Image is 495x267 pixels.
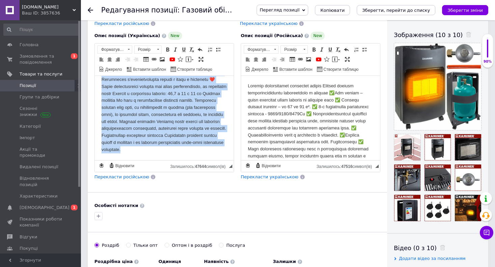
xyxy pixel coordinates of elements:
[317,162,375,169] div: Кiлькiсть символiв
[226,242,245,248] div: Послуга
[279,56,286,63] a: Збільшити відступ
[279,67,313,72] span: Вставити шаблон
[334,46,342,53] a: Видалити форматування
[3,24,80,36] input: Пошук
[158,56,166,63] a: Зображення
[447,8,483,13] i: Зберегти зміни
[316,65,359,73] a: Створити таблицю
[172,242,212,248] div: Оптом і в роздріб
[482,34,493,68] div: 90% Якість заповнення
[185,56,195,63] a: Вставити повідомлення
[260,7,299,12] span: Перегляд позиції
[323,56,330,63] a: Вставити іконку
[320,8,345,13] span: Копіювати
[20,175,62,187] span: Відновлення позицій
[71,205,78,210] span: 1
[244,162,252,169] a: Зробити резервну копію зараз
[195,164,206,169] span: 47644
[344,56,351,63] a: Максимізувати
[241,76,380,160] iframe: Редактор, E6004FA1-F014-4BC0-A939-88C2EE5117E6
[164,46,171,53] a: Жирний (Ctrl+B)
[20,164,58,170] span: Видалені позиції
[241,33,303,38] span: Опис позиції (Російська)
[331,56,341,63] a: Вставити повідомлення
[94,33,160,38] span: Опис позиції (Українська)
[169,56,176,63] a: Додати відео з YouTube
[101,6,467,14] h1: Редагування позиції: Газовий обігрівач KAMINER 26157 4.2 кВт з редуктором та шлангом Польща
[315,56,322,63] a: Додати відео з YouTube
[20,193,58,199] span: Характеристики
[172,46,179,53] a: Курсив (Ctrl+I)
[353,46,360,53] a: Вставити/видалити нумерований список
[399,256,466,261] span: Додати відео за посиланням
[305,56,312,63] a: Зображення
[442,5,488,15] button: Зберегти зміни
[270,56,278,63] a: Зменшити відступ
[176,67,212,72] span: Створити таблицю
[71,53,78,59] span: 1
[94,259,133,264] b: Роздрібна ціна
[261,163,281,169] span: Відновити
[94,174,149,179] span: Перекласти російською
[394,244,437,251] span: Відео (0 з 10)
[251,67,268,72] span: Джерело
[260,56,268,63] a: По правому краю
[244,56,252,63] a: По лівому краю
[94,21,149,26] span: Перекласти російською
[204,259,229,264] b: Наявність
[20,234,37,240] span: Відгуки
[20,106,62,118] span: Сезонні знижки
[180,46,187,53] a: Підкреслений (Ctrl+U)
[196,46,204,53] a: Повернути (Ctrl+Z)
[361,46,368,53] a: Вставити/видалити маркований список
[98,65,123,73] a: Джерело
[244,46,272,53] span: Форматування
[98,46,125,53] span: Форматування
[22,4,72,10] span: Try.com.ua
[311,32,325,40] span: New
[108,162,135,169] a: Відновити
[124,56,132,63] a: Зменшити відступ
[20,245,38,251] span: Покупці
[142,56,150,63] a: Таблиця
[244,46,279,54] a: Форматування
[98,56,105,63] a: По лівому краю
[240,21,298,26] span: Перекласти українською
[20,42,38,48] span: Головна
[158,259,181,264] b: Одиниця
[20,146,62,158] span: Акції та промокоди
[114,56,121,63] a: По правому краю
[132,56,140,63] a: Збільшити відступ
[88,7,93,13] div: Повернутися назад
[281,46,308,54] a: Розмір
[20,71,62,77] span: Товари та послуги
[252,56,260,63] a: По центру
[326,46,334,53] a: Підкреслений (Ctrl+U)
[244,65,269,73] a: Джерело
[20,123,41,129] span: Категорії
[104,67,122,72] span: Джерело
[214,46,222,53] a: Вставити/видалити маркований список
[297,56,304,63] a: Вставити/Редагувати посилання (Ctrl+L)
[375,165,379,168] span: Потягніть для зміни розмірів
[482,59,493,64] div: 90%
[20,94,59,100] span: Групи та добірки
[20,205,69,211] span: [DEMOGRAPHIC_DATA]
[20,83,36,89] span: Позиції
[310,46,318,53] a: Жирний (Ctrl+B)
[20,53,62,65] span: Замовлення та повідомлення
[272,65,314,73] a: Вставити шаблон
[20,216,62,228] span: Показники роботи компанії
[480,226,493,239] button: Чат з покупцем
[197,56,205,63] a: Максимізувати
[254,162,282,169] a: Відновити
[94,203,138,208] b: Особисті нотатки
[98,162,105,169] a: Зробити резервну копію зараз
[126,65,167,73] a: Вставити шаблон
[273,259,296,264] b: Залишки
[341,164,352,169] span: 47516
[170,65,213,73] a: Створити таблицю
[357,5,435,15] button: Зберегти, перейти до списку
[102,242,119,248] div: Роздріб
[114,163,134,169] span: Відновити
